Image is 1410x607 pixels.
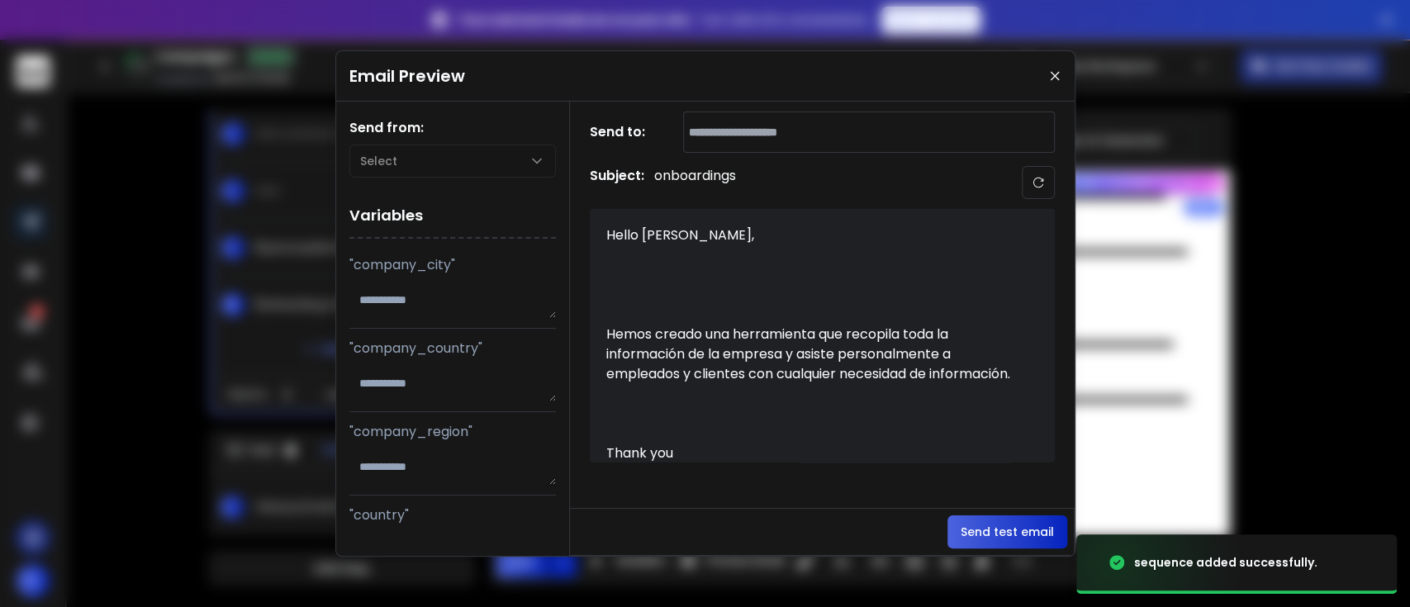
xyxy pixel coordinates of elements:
[349,194,556,239] h1: Variables
[590,166,644,199] h1: Subject:
[606,225,1019,245] div: Hello [PERSON_NAME],
[349,64,465,88] h1: Email Preview
[349,505,556,525] p: "country"
[349,339,556,358] p: "company_country"
[606,325,1019,384] div: Hemos creado una herramienta que recopila toda la información de la empresa y asiste personalment...
[590,122,656,142] h1: Send to:
[1134,554,1317,571] div: sequence added successfully.
[349,255,556,275] p: "company_city"
[606,443,1019,463] div: Thank you
[349,422,556,442] p: "company_region"
[947,515,1067,548] button: Send test email
[349,118,556,138] h1: Send from:
[654,166,736,199] p: onboardings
